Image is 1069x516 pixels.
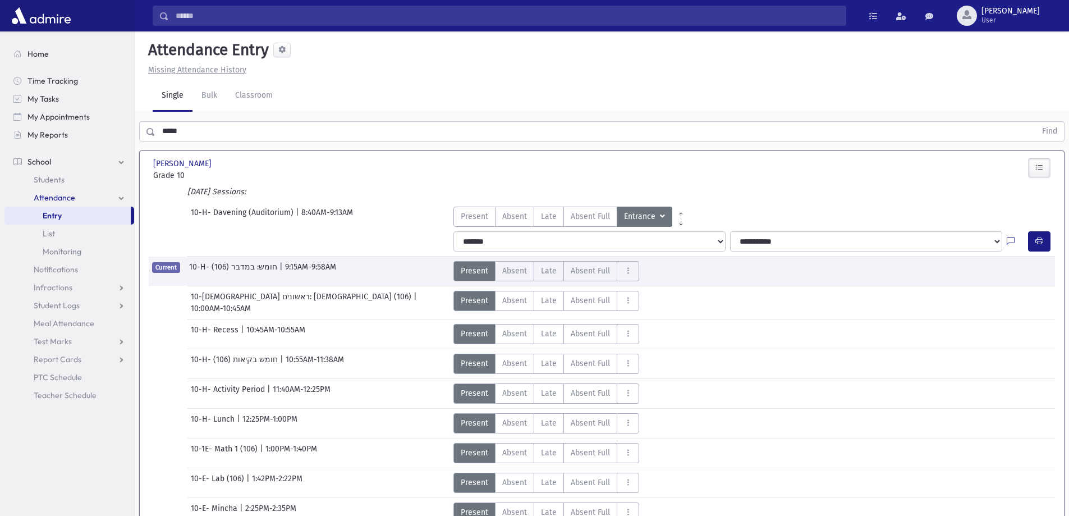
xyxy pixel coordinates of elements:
span: Absent [502,387,527,399]
span: Absent [502,447,527,459]
a: Bulk [192,80,226,112]
span: | [246,473,252,493]
span: Late [541,417,557,429]
a: Missing Attendance History [144,65,246,75]
span: Student Logs [34,300,80,310]
span: Absent Full [571,358,610,369]
a: Report Cards [4,350,134,368]
span: Absent Full [571,295,610,307]
span: PTC Schedule [34,372,82,382]
span: 10-H- Lunch [191,413,237,433]
span: School [27,157,51,167]
div: AttTypes [453,413,639,433]
span: | [279,261,285,281]
span: Meal Attendance [34,318,94,328]
span: | [241,324,246,344]
span: 1:42PM-2:22PM [252,473,302,493]
span: Late [541,447,557,459]
img: AdmirePro [9,4,74,27]
span: 9:15AM-9:58AM [285,261,336,281]
a: Classroom [226,80,282,112]
span: 10-H- חומש בקיאות (106) [191,354,280,374]
div: AttTypes [453,207,690,227]
a: Entry [4,207,131,225]
div: AttTypes [453,291,639,311]
span: Late [541,358,557,369]
span: Present [461,328,488,340]
span: Absent [502,417,527,429]
span: Absent [502,477,527,488]
span: Absent Full [571,387,610,399]
div: AttTypes [453,383,639,404]
span: Current [152,262,180,273]
span: | [414,291,419,303]
a: Test Marks [4,332,134,350]
span: Grade 10 [153,170,293,181]
span: Absent Full [571,417,610,429]
span: 8:40AM-9:13AM [301,207,353,227]
span: Absent [502,265,527,277]
span: 11:40AM-12:25PM [273,383,331,404]
span: | [267,383,273,404]
span: Present [461,295,488,307]
span: My Reports [27,130,68,140]
span: User [981,16,1040,25]
a: My Tasks [4,90,134,108]
span: Test Marks [34,336,72,346]
span: Present [461,358,488,369]
span: 10-H- Davening (Auditorium) [191,207,296,227]
span: Present [461,447,488,459]
span: 10-H- Activity Period [191,383,267,404]
span: Absent Full [571,265,610,277]
div: AttTypes [453,261,639,281]
span: Entrance [624,211,658,223]
span: Attendance [34,193,75,203]
span: [PERSON_NAME] [153,158,214,170]
span: 10:00AM-10:45AM [191,303,251,314]
span: Present [461,387,488,399]
a: School [4,153,134,171]
span: Teacher Schedule [34,390,97,400]
span: Absent [502,358,527,369]
div: AttTypes [453,324,639,344]
div: AttTypes [453,443,639,463]
a: Students [4,171,134,189]
span: 10-1E- Math 1 (106) [191,443,260,463]
span: Absent Full [571,211,610,222]
a: Infractions [4,278,134,296]
span: Present [461,211,488,222]
a: Time Tracking [4,72,134,90]
span: 10-H- חומש: במדבר (106) [189,261,279,281]
h5: Attendance Entry [144,40,269,60]
button: Find [1035,122,1064,141]
span: 10-E- Lab (106) [191,473,246,493]
span: | [280,354,286,374]
u: Missing Attendance History [148,65,246,75]
span: 1:00PM-1:40PM [265,443,317,463]
a: Single [153,80,192,112]
span: 10:55AM-11:38AM [286,354,344,374]
span: | [237,413,242,433]
span: Late [541,211,557,222]
a: My Appointments [4,108,134,126]
a: Meal Attendance [4,314,134,332]
span: Present [461,477,488,488]
span: List [43,229,55,239]
a: Monitoring [4,243,134,261]
span: Absent [502,295,527,307]
span: Absent Full [571,328,610,340]
div: AttTypes [453,473,639,493]
span: My Tasks [27,94,59,104]
span: | [296,207,301,227]
a: Teacher Schedule [4,386,134,404]
a: Home [4,45,134,63]
a: Attendance [4,189,134,207]
span: Absent Full [571,477,610,488]
button: Entrance [617,207,672,227]
span: Late [541,387,557,399]
span: Late [541,295,557,307]
span: My Appointments [27,112,90,122]
span: | [260,443,265,463]
a: PTC Schedule [4,368,134,386]
span: Entry [43,211,62,221]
